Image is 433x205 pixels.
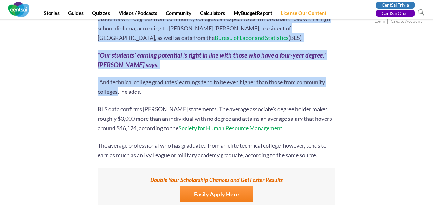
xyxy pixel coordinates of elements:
[196,10,229,19] a: Calculators
[98,51,326,68] em: “Our students’ earning potential is right in line with those who have a four-year degree,” [PERSO...
[98,104,335,133] p: BLS data confirms [PERSON_NAME] statements. The average associate’s degree holder makes roughly $...
[88,10,114,19] a: Quizzes
[230,10,276,19] a: MyBudgetReport
[180,186,253,202] a: Easily Apply Here
[386,18,390,25] span: |
[376,10,415,17] a: CentSai One
[8,2,29,17] img: CentSai
[98,14,335,42] p: Students with degrees from community colleges can expect to earn more than those with a high scho...
[215,34,288,41] a: Bureau of Labor and Statistics
[391,18,422,25] a: Create Account
[178,125,282,131] a: Society for Human Resource Management
[115,10,161,19] a: Videos / Podcasts
[374,18,385,25] a: Login
[101,175,332,184] label: Double Your Scholarship Chances and Get Faster Results
[98,77,335,96] p: “And technical college graduates’ earnings tend to be even higher than those from community colle...
[162,10,195,19] a: Community
[376,2,415,9] a: CentSai Trivia
[98,141,335,160] p: The average professional who has graduated from an elite technical college, however, tends to ear...
[277,10,330,19] a: License Our Content
[40,10,63,19] a: Stories
[64,10,87,19] a: Guides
